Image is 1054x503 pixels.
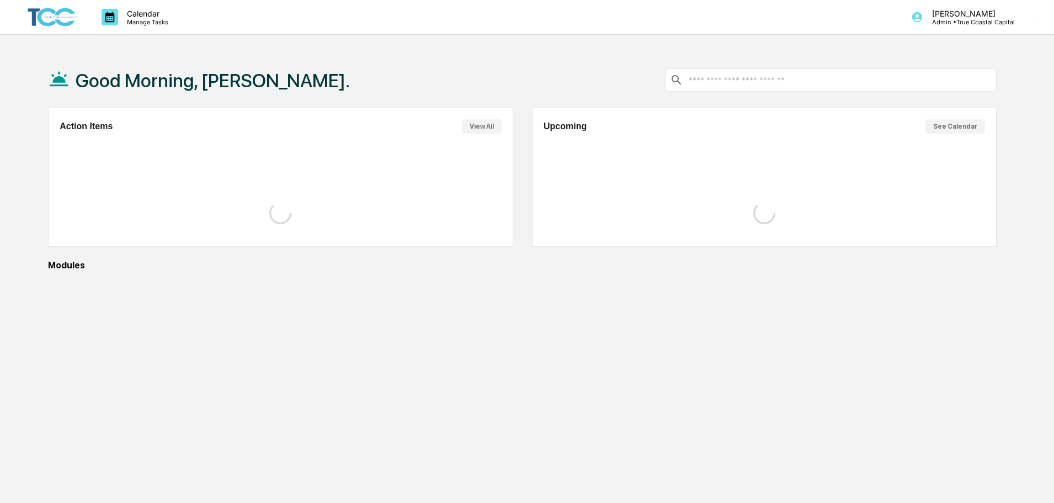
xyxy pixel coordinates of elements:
h2: Upcoming [544,121,587,131]
button: See Calendar [925,119,985,134]
img: logo [26,6,79,29]
p: Calendar [118,9,174,18]
p: Admin • True Coastal Capital [923,18,1015,26]
p: Manage Tasks [118,18,174,26]
p: [PERSON_NAME] [923,9,1015,18]
h2: Action Items [60,121,113,131]
div: Modules [48,260,997,271]
button: View All [462,119,502,134]
h1: Good Morning, [PERSON_NAME]. [76,70,350,92]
